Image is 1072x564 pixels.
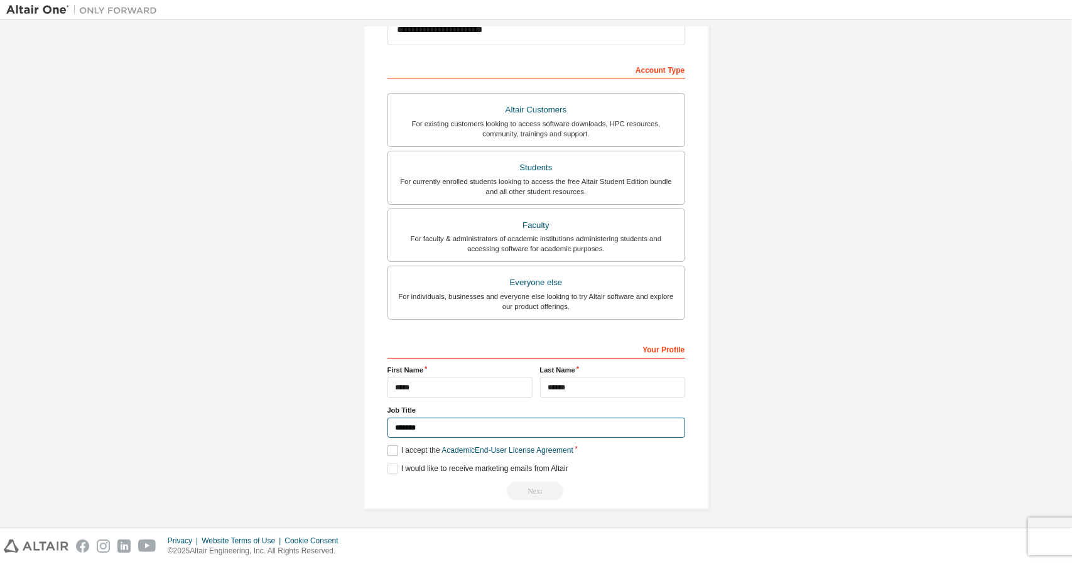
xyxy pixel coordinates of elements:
[4,540,68,553] img: altair_logo.svg
[387,59,685,79] div: Account Type
[168,546,346,556] p: © 2025 Altair Engineering, Inc. All Rights Reserved.
[97,540,110,553] img: instagram.svg
[442,446,573,455] a: Academic End-User License Agreement
[117,540,131,553] img: linkedin.svg
[168,536,202,546] div: Privacy
[396,234,677,254] div: For faculty & administrators of academic institutions administering students and accessing softwa...
[202,536,284,546] div: Website Terms of Use
[387,464,568,474] label: I would like to receive marketing emails from Altair
[387,339,685,359] div: Your Profile
[396,101,677,119] div: Altair Customers
[387,482,685,501] div: Read and acccept EULA to continue
[387,445,573,456] label: I accept the
[540,365,685,375] label: Last Name
[387,405,685,415] label: Job Title
[387,365,533,375] label: First Name
[396,159,677,176] div: Students
[138,540,156,553] img: youtube.svg
[396,176,677,197] div: For currently enrolled students looking to access the free Altair Student Edition bundle and all ...
[396,217,677,234] div: Faculty
[396,291,677,312] div: For individuals, businesses and everyone else looking to try Altair software and explore our prod...
[284,536,345,546] div: Cookie Consent
[396,274,677,291] div: Everyone else
[76,540,89,553] img: facebook.svg
[6,4,163,16] img: Altair One
[396,119,677,139] div: For existing customers looking to access software downloads, HPC resources, community, trainings ...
